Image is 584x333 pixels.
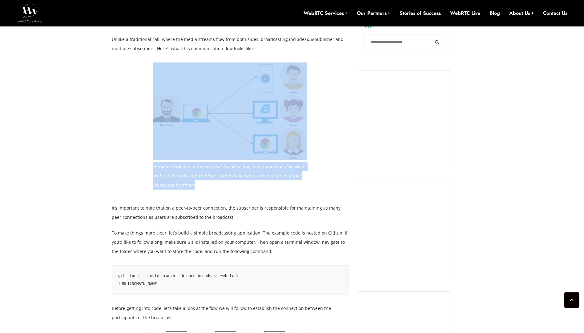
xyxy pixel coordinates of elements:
[153,163,306,188] em: A visual depiction of the way that broadcasting communication flow works with one broadcaster/pub...
[112,203,349,222] p: It’s important to note that on a peer-to-peer connection, the subscriber is responsible for maint...
[509,10,534,17] a: About Us
[543,10,567,17] a: Contact Us
[364,13,444,27] label: Search
[112,304,349,322] p: Before getting into code, let’s take a look at the flow we will follow to establish the connectio...
[112,35,349,53] p: Unlike a traditional call, where the media streams flow from both sides, broadcasting includes pu...
[364,186,444,271] iframe: Embedded CTA
[364,77,444,159] iframe: Embedded CTA
[304,10,348,17] a: WebRTC Services
[112,228,349,256] p: To make things more clear, let’s build a simple broadcasting application. The example code is hos...
[430,34,444,50] button: Search
[307,36,314,42] em: one
[17,4,43,22] img: WebRTC.ventures
[450,10,480,17] a: WebRTC Live
[400,10,441,17] a: Stories of Success
[489,10,500,17] a: Blog
[357,10,390,17] a: Our Partners
[118,272,342,288] code: git clone --single-branch --branch broadcast-webrtc \ [URL][DOMAIN_NAME]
